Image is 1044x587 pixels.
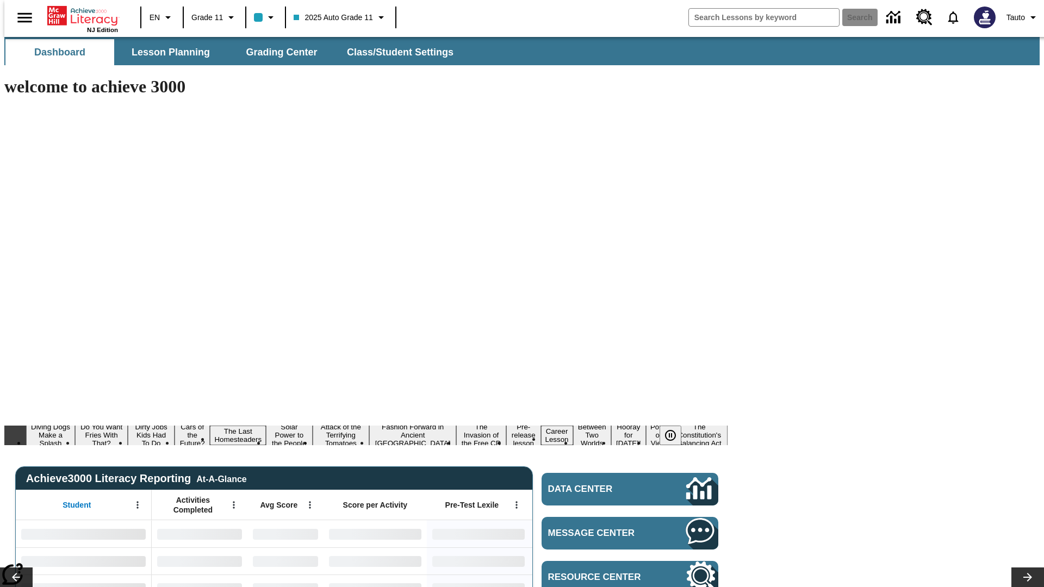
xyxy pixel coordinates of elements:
[34,46,85,59] span: Dashboard
[26,421,75,449] button: Slide 1 Diving Dogs Make a Splash
[1011,567,1044,587] button: Lesson carousel, Next
[63,500,91,510] span: Student
[157,495,229,515] span: Activities Completed
[116,39,225,65] button: Lesson Planning
[260,500,297,510] span: Avg Score
[672,421,728,449] button: Slide 15 The Constitution's Balancing Act
[226,497,242,513] button: Open Menu
[47,5,118,27] a: Home
[880,3,910,33] a: Data Center
[1002,8,1044,27] button: Profile/Settings
[573,421,611,449] button: Slide 12 Between Two Worlds
[75,421,128,449] button: Slide 2 Do You Want Fries With That?
[347,46,453,59] span: Class/Student Settings
[541,426,573,445] button: Slide 11 Career Lesson
[5,39,114,65] button: Dashboard
[9,2,41,34] button: Open side menu
[456,421,506,449] button: Slide 9 The Invasion of the Free CD
[247,547,324,574] div: No Data,
[689,9,839,26] input: search field
[542,517,718,549] a: Message Center
[910,3,939,32] a: Resource Center, Will open in new tab
[196,472,246,484] div: At-A-Glance
[145,8,179,27] button: Language: EN, Select a language
[369,421,456,449] button: Slide 8 Fashion Forward in Ancient Rome
[508,497,525,513] button: Open Menu
[87,27,118,33] span: NJ Edition
[246,46,317,59] span: Grading Center
[26,472,247,485] span: Achieve3000 Literacy Reporting
[445,500,499,510] span: Pre-Test Lexile
[150,12,160,23] span: EN
[611,421,646,449] button: Slide 13 Hooray for Constitution Day!
[548,484,650,495] span: Data Center
[4,37,1040,65] div: SubNavbar
[4,77,728,97] h1: welcome to achieve 3000
[289,8,391,27] button: Class: 2025 Auto Grade 11, Select your class
[1006,12,1025,23] span: Tauto
[227,39,336,65] button: Grading Center
[542,473,718,505] a: Data Center
[247,520,324,547] div: No Data,
[128,421,175,449] button: Slide 3 Dirty Jobs Kids Had To Do
[660,426,681,445] button: Pause
[266,421,312,449] button: Slide 6 Solar Power to the People
[175,421,210,449] button: Slide 4 Cars of the Future?
[210,426,266,445] button: Slide 5 The Last Homesteaders
[313,421,370,449] button: Slide 7 Attack of the Terrifying Tomatoes
[187,8,242,27] button: Grade: Grade 11, Select a grade
[338,39,462,65] button: Class/Student Settings
[47,4,118,33] div: Home
[191,12,223,23] span: Grade 11
[646,421,672,449] button: Slide 14 Point of View
[548,528,654,539] span: Message Center
[967,3,1002,32] button: Select a new avatar
[506,421,541,449] button: Slide 10 Pre-release lesson
[152,547,247,574] div: No Data,
[302,497,318,513] button: Open Menu
[250,8,282,27] button: Class color is light blue. Change class color
[343,500,408,510] span: Score per Activity
[939,3,967,32] a: Notifications
[974,7,996,28] img: Avatar
[548,572,654,583] span: Resource Center
[129,497,146,513] button: Open Menu
[152,520,247,547] div: No Data,
[294,12,372,23] span: 2025 Auto Grade 11
[660,426,692,445] div: Pause
[132,46,210,59] span: Lesson Planning
[4,39,463,65] div: SubNavbar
